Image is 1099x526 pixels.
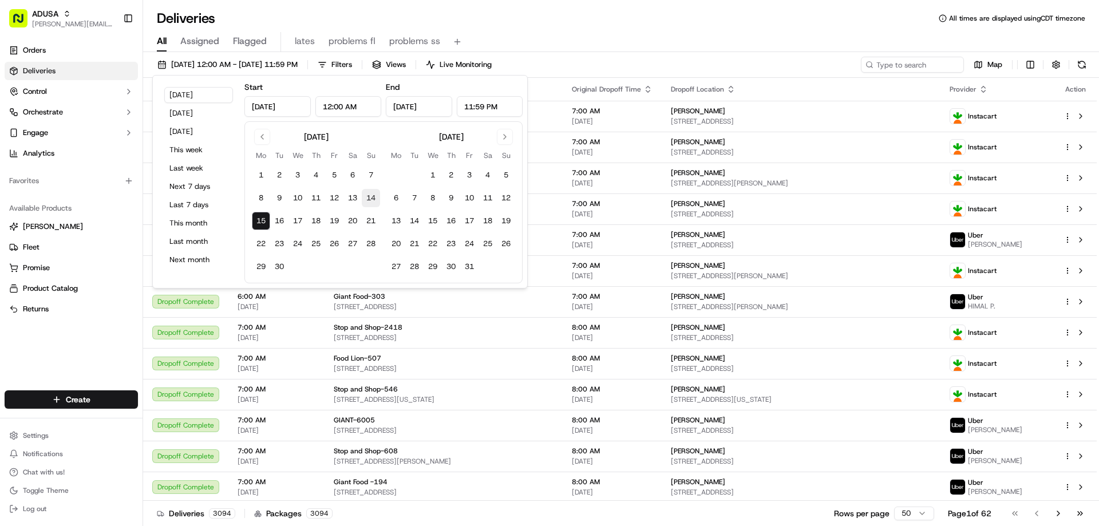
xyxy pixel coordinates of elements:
span: [DATE] [572,148,653,157]
span: All [157,34,167,48]
th: Friday [460,149,479,161]
span: [STREET_ADDRESS][PERSON_NAME] [671,271,931,280]
span: Engage [23,128,48,138]
div: Available Products [5,199,138,217]
button: 14 [405,212,424,230]
span: 7:00 AM [238,385,315,394]
button: 22 [252,235,270,253]
span: Instacart [968,204,997,213]
span: All times are displayed using CDT timezone [949,14,1085,23]
button: 26 [325,235,343,253]
span: 7:00 AM [572,137,653,147]
button: 15 [252,212,270,230]
span: 7:00 AM [572,199,653,208]
th: Tuesday [270,149,288,161]
span: [STREET_ADDRESS] [334,302,554,311]
th: Saturday [479,149,497,161]
span: Uber [968,231,983,240]
span: Flagged [233,34,267,48]
span: [DATE] [572,395,653,404]
span: [PERSON_NAME] [671,137,725,147]
span: 8:00 AM [572,385,653,394]
span: Giant Food-303 [334,292,385,301]
img: profile_instacart_ahold_partner.png [950,140,965,155]
span: [PERSON_NAME] [671,106,725,116]
span: [DATE] [238,333,315,342]
button: 28 [405,258,424,276]
input: Date [244,96,311,117]
button: 26 [497,235,515,253]
button: 10 [288,189,307,207]
span: Food Lion-507 [334,354,381,363]
button: 3 [288,166,307,184]
span: [PERSON_NAME] [671,168,725,177]
button: 27 [343,235,362,253]
span: Instacart [968,143,997,152]
img: profile_uber_ahold_partner.png [950,232,965,247]
input: Time [315,96,382,117]
button: [PERSON_NAME] [5,217,138,236]
button: Engage [5,124,138,142]
div: Page 1 of 62 [948,508,991,519]
span: Create [66,394,90,405]
span: Orchestrate [23,107,63,117]
span: Map [987,60,1002,70]
span: 8:00 AM [572,323,653,332]
div: 3094 [306,508,333,519]
span: 7:00 AM [572,168,653,177]
span: problems fl [329,34,375,48]
span: [DATE] [238,395,315,404]
span: [DATE] [238,457,315,466]
button: [DATE] [164,87,233,103]
button: 5 [497,166,515,184]
a: 💻API Documentation [92,161,188,182]
span: problems ss [389,34,440,48]
img: profile_uber_ahold_partner.png [950,418,965,433]
button: 15 [424,212,442,230]
button: 12 [497,189,515,207]
th: Monday [387,149,405,161]
div: [DATE] [304,131,329,143]
button: 31 [460,258,479,276]
span: [PERSON_NAME] [671,230,725,239]
span: Instacart [968,266,997,275]
button: 20 [387,235,405,253]
th: Wednesday [424,149,442,161]
img: profile_instacart_ahold_partner.png [950,201,965,216]
th: Thursday [442,149,460,161]
input: Got a question? Start typing here... [30,74,206,86]
button: 29 [424,258,442,276]
span: Settings [23,431,49,440]
button: 14 [362,189,380,207]
span: [PERSON_NAME] [968,456,1022,465]
span: [STREET_ADDRESS] [334,333,554,342]
button: 25 [479,235,497,253]
button: 23 [270,235,288,253]
button: 2 [270,166,288,184]
span: Instacart [968,173,997,183]
button: Orchestrate [5,103,138,121]
span: [STREET_ADDRESS][PERSON_NAME] [671,302,931,311]
button: Live Monitoring [421,57,497,73]
button: Toggle Theme [5,483,138,499]
span: [PERSON_NAME] [671,416,725,425]
button: 10 [460,189,479,207]
span: [STREET_ADDRESS] [671,240,931,250]
label: End [386,82,400,92]
button: [DATE] [164,105,233,121]
img: profile_instacart_ahold_partner.png [950,387,965,402]
input: Date [386,96,452,117]
span: [STREET_ADDRESS] [671,457,931,466]
span: API Documentation [108,166,184,177]
span: Returns [23,304,49,314]
button: 7 [362,166,380,184]
div: We're available if you need us! [39,121,145,130]
button: 17 [460,212,479,230]
span: 8:00 AM [572,446,653,456]
span: ADUSA [32,8,58,19]
span: [STREET_ADDRESS] [671,426,931,435]
span: Instacart [968,390,997,399]
span: [STREET_ADDRESS] [334,364,554,373]
button: 23 [442,235,460,253]
span: Control [23,86,47,97]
